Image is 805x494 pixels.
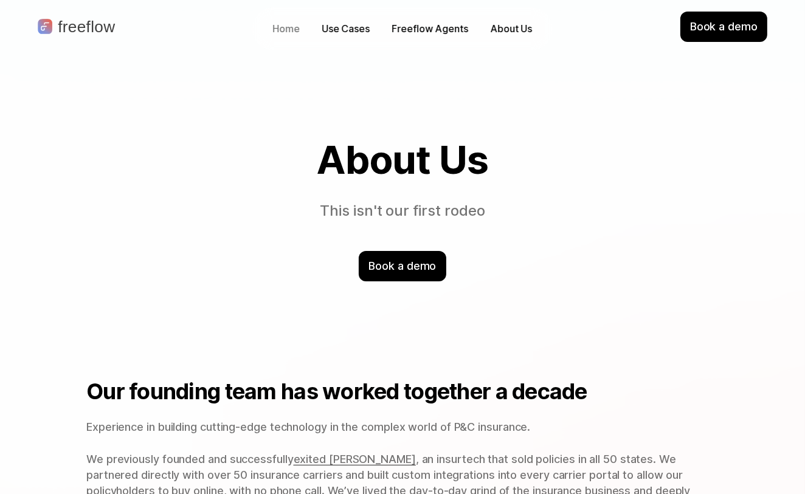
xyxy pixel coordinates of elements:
p: Freeflow Agents [392,22,468,36]
p: Book a demo [690,19,758,35]
p: freeflow [58,19,115,35]
a: About Us [484,19,538,38]
div: Use Cases [322,22,370,36]
a: exited [PERSON_NAME] [294,453,416,465]
div: Book a demo [359,251,446,281]
p: About Us [490,22,532,36]
a: Home [266,19,306,38]
p: This isn't our first rodeo [181,201,624,222]
h2: Our founding team has worked together a decade [86,379,719,405]
h1: About Us [86,139,719,181]
a: Freeflow Agents [385,19,474,38]
span: Experience in building cutting-edge technology in the complex world of P&C insurance. We previous... [86,420,530,465]
p: Book a demo [368,258,436,274]
p: Home [272,22,300,36]
div: Book a demo [680,12,767,42]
